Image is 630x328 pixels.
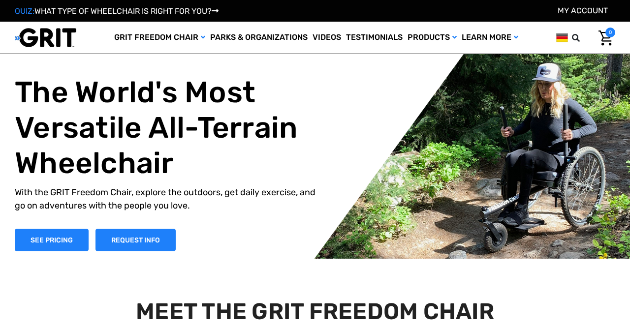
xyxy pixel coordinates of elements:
a: Products [405,22,459,54]
p: With the GRIT Freedom Chair, explore the outdoors, get daily exercise, and go on adventures with ... [15,185,322,212]
input: Search [576,28,591,48]
a: Foliennummer 1, Request Information [95,229,176,251]
h1: The World's Most Versatile All-Terrain Wheelchair [15,74,322,180]
img: GRIT All-Terrain Wheelchair and Mobility Equipment [15,28,76,48]
a: QUIZ:WHAT TYPE OF WHEELCHAIR IS RIGHT FOR YOU? [15,6,219,16]
img: Cart [598,30,613,46]
a: Shop Now [15,229,89,251]
img: de.png [556,31,568,44]
a: GRIT Freedom Chair [112,22,208,54]
a: Videos [310,22,344,54]
span: 0 [605,28,615,37]
a: Learn More [459,22,521,54]
a: Parks & Organizations [208,22,310,54]
a: Warenkorb mit 0 Artikeln [591,28,615,48]
h2: MEET THE GRIT FREEDOM CHAIR [16,298,614,325]
span: QUIZ: [15,6,34,16]
a: Konto [558,6,608,15]
a: Testimonials [344,22,405,54]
